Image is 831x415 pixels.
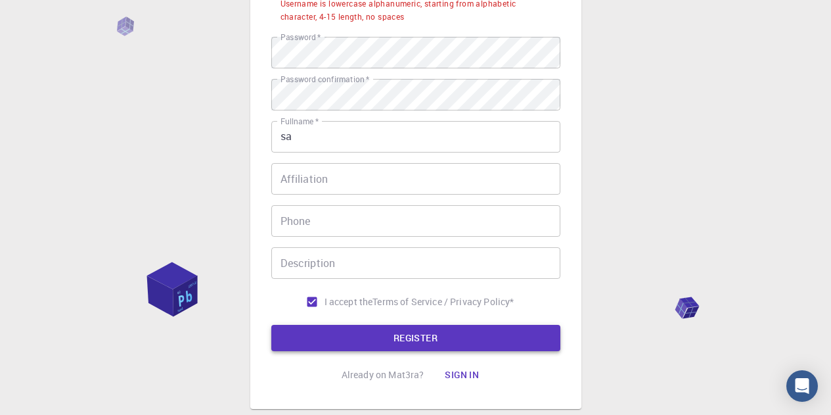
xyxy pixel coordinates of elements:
p: Terms of Service / Privacy Policy * [372,295,514,308]
label: Password [281,32,321,43]
span: I accept the [325,295,373,308]
button: REGISTER [271,325,560,351]
div: Open Intercom Messenger [786,370,818,402]
label: Password confirmation [281,74,369,85]
label: Fullname [281,116,319,127]
p: Already on Mat3ra? [342,368,424,381]
button: Sign in [434,362,489,388]
a: Terms of Service / Privacy Policy* [372,295,514,308]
